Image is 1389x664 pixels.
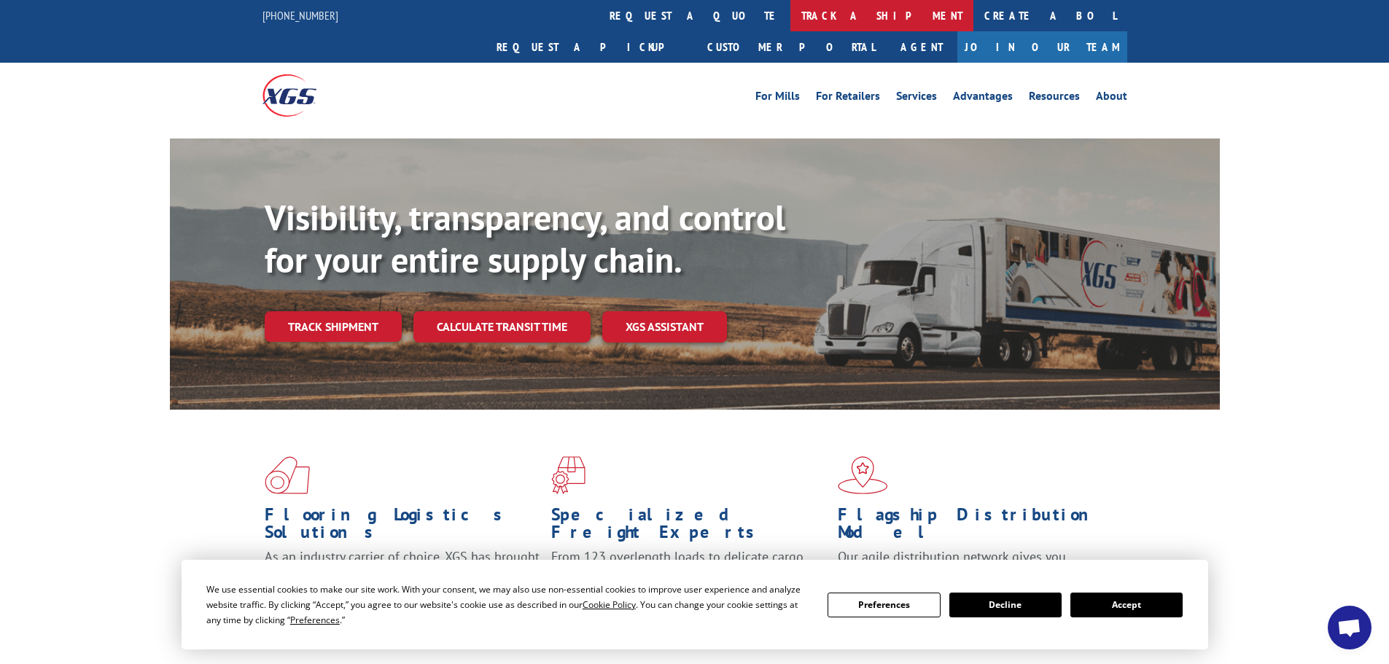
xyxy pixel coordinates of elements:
[1096,90,1127,106] a: About
[816,90,880,106] a: For Retailers
[206,582,810,628] div: We use essential cookies to make our site work. With your consent, we may also use non-essential ...
[696,31,886,63] a: Customer Portal
[1029,90,1080,106] a: Resources
[551,548,827,613] p: From 123 overlength loads to delicate cargo, our experienced staff knows the best way to move you...
[1328,606,1372,649] a: Open chat
[265,548,540,600] span: As an industry carrier of choice, XGS has brought innovation and dedication to flooring logistics...
[949,593,1062,617] button: Decline
[265,311,402,342] a: Track shipment
[838,548,1106,582] span: Our agile distribution network gives you nationwide inventory management on demand.
[583,598,636,611] span: Cookie Policy
[290,614,340,626] span: Preferences
[755,90,800,106] a: For Mills
[953,90,1013,106] a: Advantages
[551,456,585,494] img: xgs-icon-focused-on-flooring-red
[828,593,940,617] button: Preferences
[486,31,696,63] a: Request a pickup
[265,506,540,548] h1: Flooring Logistics Solutions
[838,456,888,494] img: xgs-icon-flagship-distribution-model-red
[413,311,591,343] a: Calculate transit time
[265,456,310,494] img: xgs-icon-total-supply-chain-intelligence-red
[602,311,727,343] a: XGS ASSISTANT
[838,506,1113,548] h1: Flagship Distribution Model
[551,506,827,548] h1: Specialized Freight Experts
[886,31,957,63] a: Agent
[957,31,1127,63] a: Join Our Team
[262,8,338,23] a: [PHONE_NUMBER]
[182,560,1208,649] div: Cookie Consent Prompt
[896,90,937,106] a: Services
[1070,593,1183,617] button: Accept
[265,195,785,282] b: Visibility, transparency, and control for your entire supply chain.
